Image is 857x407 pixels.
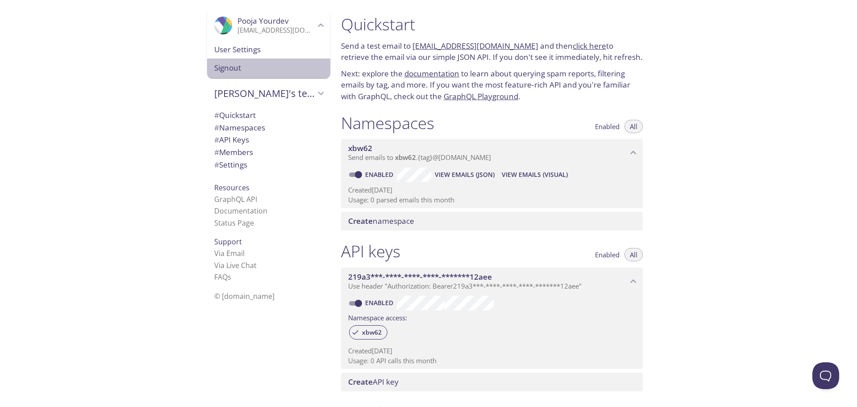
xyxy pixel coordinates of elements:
[395,153,416,162] span: xbw62
[207,122,330,134] div: Namespaces
[207,11,330,40] div: Pooja Yourdev
[214,194,257,204] a: GraphQL API
[214,159,247,170] span: Settings
[341,139,643,167] div: xbw62 namespace
[237,16,289,26] span: Pooja Yourdev
[341,40,643,63] p: Send a test email to and then to retrieve the email via our simple JSON API. If you don't see it ...
[341,241,400,261] h1: API keys
[348,143,372,153] span: xbw62
[348,310,407,323] label: Namespace access:
[207,82,330,105] div: Pooja's team
[364,170,397,179] a: Enabled
[341,373,643,391] div: Create API Key
[348,346,636,356] p: Created [DATE]
[214,218,254,228] a: Status Page
[435,169,495,180] span: View Emails (JSON)
[207,159,330,171] div: Team Settings
[214,147,253,157] span: Members
[624,120,643,133] button: All
[214,110,256,120] span: Quickstart
[214,183,250,193] span: Resources
[404,68,459,79] a: documentation
[498,168,571,182] button: View Emails (Visual)
[214,248,245,258] a: Via Email
[214,134,219,145] span: #
[348,195,636,205] p: Usage: 0 parsed emails this month
[228,272,231,282] span: s
[207,40,330,59] div: User Settings
[214,44,323,55] span: User Settings
[214,159,219,170] span: #
[812,362,839,389] iframe: Help Scout Beacon - Open
[349,325,387,340] div: xbw62
[348,216,414,226] span: namespace
[207,134,330,146] div: API Keys
[431,168,498,182] button: View Emails (JSON)
[214,260,257,270] a: Via Live Chat
[357,328,387,336] span: xbw62
[214,291,275,301] span: © [DOMAIN_NAME]
[341,212,643,231] div: Create namespace
[214,237,242,247] span: Support
[348,153,491,162] span: Send emails to . {tag} @[DOMAIN_NAME]
[214,62,323,74] span: Signout
[502,169,568,180] span: View Emails (Visual)
[412,41,538,51] a: [EMAIL_ADDRESS][DOMAIN_NAME]
[237,26,315,35] p: [EMAIL_ADDRESS][DOMAIN_NAME]
[207,59,330,78] div: Signout
[624,248,643,261] button: All
[444,91,518,101] a: GraphQL Playground
[214,122,265,133] span: Namespaces
[214,110,219,120] span: #
[214,147,219,157] span: #
[590,248,625,261] button: Enabled
[341,68,643,102] p: Next: explore the to learn about querying spam reports, filtering emails by tag, and more. If you...
[348,377,373,387] span: Create
[364,298,397,307] a: Enabled
[214,87,315,100] span: [PERSON_NAME]'s team
[348,185,636,195] p: Created [DATE]
[573,41,606,51] a: click here
[348,377,399,387] span: API key
[214,206,267,216] a: Documentation
[214,134,249,145] span: API Keys
[207,109,330,122] div: Quickstart
[341,113,434,133] h1: Namespaces
[214,272,231,282] a: FAQ
[348,216,373,226] span: Create
[214,122,219,133] span: #
[207,146,330,159] div: Members
[348,356,636,365] p: Usage: 0 API calls this month
[590,120,625,133] button: Enabled
[341,14,643,34] h1: Quickstart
